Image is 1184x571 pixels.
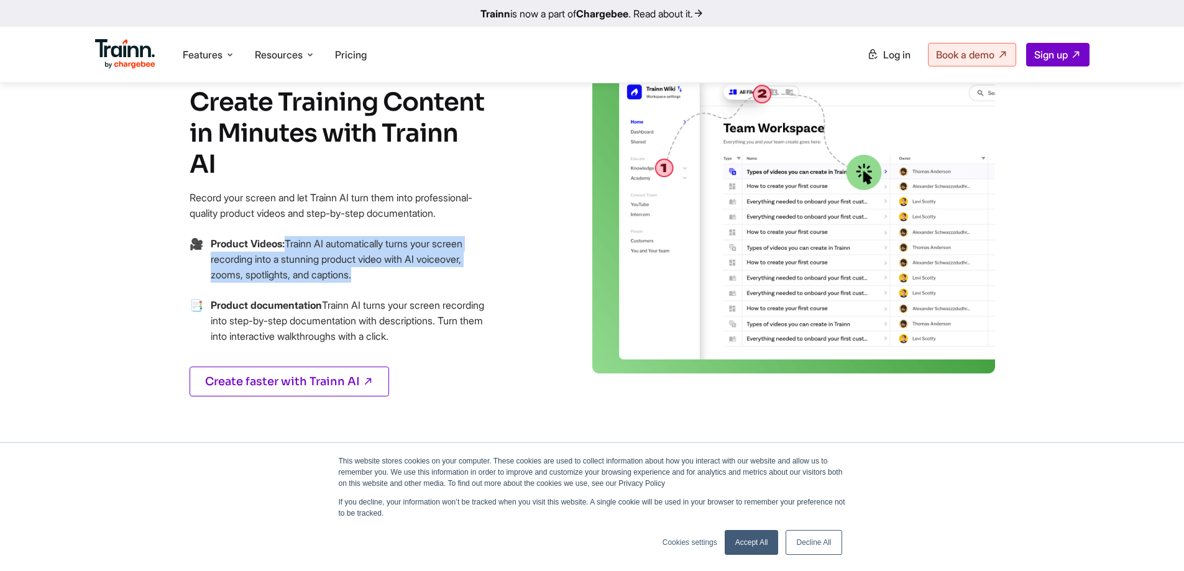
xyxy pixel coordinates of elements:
span: Sign up [1034,48,1068,61]
a: Create faster with Trainn AI [190,367,389,396]
span: Book a demo [936,48,994,61]
a: Book a demo [928,43,1016,66]
a: Cookies settings [663,537,717,548]
img: Trainn Logo [95,39,156,69]
b: Trainn [480,7,510,20]
a: Log in [860,43,918,66]
span: Features [183,48,223,62]
a: Sign up [1026,43,1090,66]
span: → [190,298,203,359]
p: Trainn AI automatically turns your screen recording into a stunning product video with AI voiceov... [211,236,488,283]
p: Record your screen and let Trainn AI turn them into professional-quality product videos and step-... [190,190,488,221]
p: Trainn AI turns your screen recording into step-by-step documentation with descriptions. Turn the... [211,298,488,344]
span: Log in [883,48,911,61]
b: Product documentation [211,299,322,311]
a: Decline All [786,530,842,555]
a: Accept All [725,530,779,555]
a: Pricing [335,48,367,61]
span: → [190,236,203,298]
img: video creation | saas learning management system [592,60,995,373]
span: Resources [255,48,303,62]
h4: Create Training Content in Minutes with Trainn AI [190,87,488,180]
b: Product Videos: [211,237,285,250]
p: If you decline, your information won’t be tracked when you visit this website. A single cookie wi... [339,496,846,519]
b: Chargebee [576,7,628,20]
p: This website stores cookies on your computer. These cookies are used to collect information about... [339,455,846,489]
